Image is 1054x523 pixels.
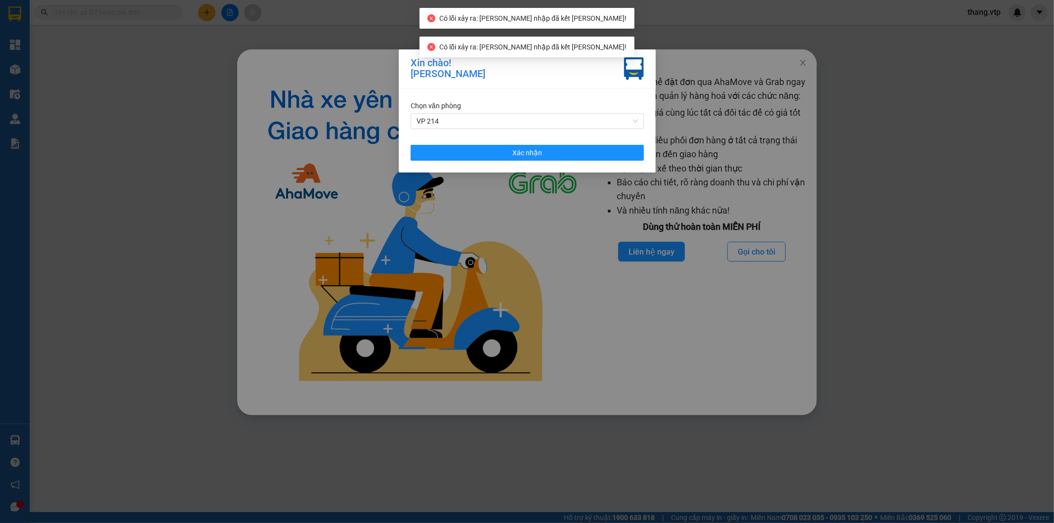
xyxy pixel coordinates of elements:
span: VP 214 [417,114,638,129]
div: Chọn văn phòng [411,100,644,111]
button: Xác nhận [411,145,644,161]
span: Có lỗi xảy ra: [PERSON_NAME] nhập đã kết [PERSON_NAME]! [439,14,627,22]
div: Xin chào! [PERSON_NAME] [411,57,485,80]
img: vxr-icon [624,57,644,80]
span: close-circle [427,43,435,51]
span: Có lỗi xảy ra: [PERSON_NAME] nhập đã kết [PERSON_NAME]! [439,43,627,51]
span: close-circle [427,14,435,22]
span: Xác nhận [512,147,542,158]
